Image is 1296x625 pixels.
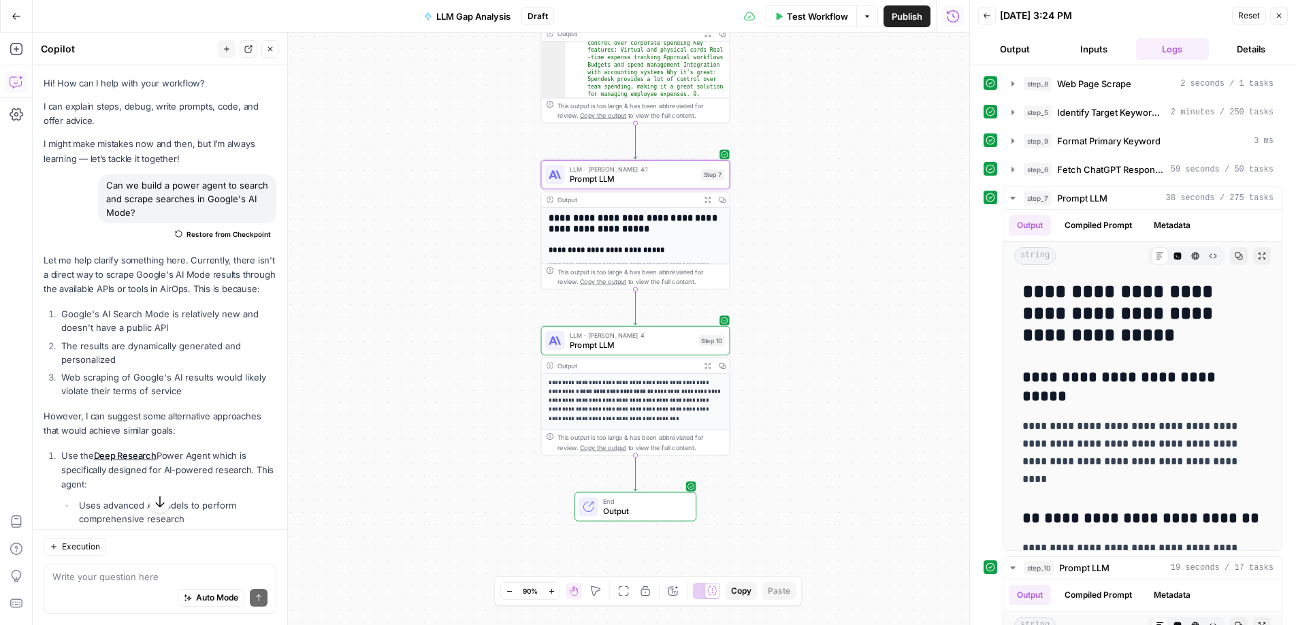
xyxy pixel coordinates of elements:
button: 3 ms [1003,130,1282,152]
span: step_7 [1024,191,1052,205]
button: 19 seconds / 17 tasks [1003,557,1282,579]
span: 2 seconds / 1 tasks [1180,78,1274,90]
button: Metadata [1146,215,1199,236]
span: Execution [62,541,100,553]
span: step_5 [1024,106,1052,119]
span: Fetch ChatGPT Response [1057,163,1165,176]
div: Copilot [41,42,214,56]
li: Uses advanced AI models to perform comprehensive research [76,498,276,526]
span: Copy the output [580,278,626,285]
li: Web scraping of Google's AI results would likely violate their terms of service [58,370,276,398]
button: 2 minutes / 250 tasks [1003,101,1282,123]
button: Logs [1136,38,1210,60]
div: 38 seconds / 275 tasks [1003,210,1282,550]
g: Edge from step_6 to step_7 [634,123,637,159]
button: Metadata [1146,585,1199,605]
button: Auto Mode [178,589,244,607]
button: Compiled Prompt [1056,215,1140,236]
span: LLM · [PERSON_NAME] 4.1 [570,164,696,174]
button: Reset [1232,7,1266,25]
span: Output [603,504,686,517]
span: Web Page Scrape [1057,77,1131,91]
button: Copy [726,582,757,600]
button: 38 seconds / 275 tasks [1003,187,1282,209]
div: Step 10 [699,335,725,346]
span: Prompt LLM [570,339,694,351]
span: 3 ms [1254,135,1274,147]
button: LLM Gap Analysis [416,5,519,27]
span: Test Workflow [787,10,848,23]
span: Paste [768,585,790,597]
p: Let me help clarify something here. Currently, there isn't a direct way to scrape Google's AI Mod... [44,253,276,296]
a: Deep Research [94,450,157,461]
span: Reset [1238,10,1260,22]
span: step_6 [1024,163,1052,176]
span: Prompt LLM [570,173,696,185]
span: Identify Target Keywords of an Article [1057,106,1165,119]
span: string [1014,247,1056,265]
span: Copy the output [580,444,626,451]
button: Publish [884,5,930,27]
button: 59 seconds / 50 tasks [1003,159,1282,180]
button: 2 seconds / 1 tasks [1003,73,1282,95]
div: This output is too large & has been abbreviated for review. to view the full content. [557,101,725,121]
span: Prompt LLM [1059,561,1109,575]
p: Hi! How can I help with your workflow? [44,76,276,91]
span: 2 minutes / 250 tasks [1171,106,1274,118]
span: Copy the output [580,112,626,119]
p: Use the Power Agent which is specifically designed for AI-powered research. This agent: [61,449,276,492]
div: Output [557,29,696,38]
p: I might make mistakes now and then, but I’m always learning — let’s tackle it together! [44,137,276,165]
button: Output [978,38,1052,60]
span: 19 seconds / 17 tasks [1171,562,1274,574]
button: Paste [762,582,796,600]
span: Format Primary Keyword [1057,134,1161,148]
span: step_10 [1024,561,1054,575]
button: Execution [44,538,106,556]
span: Restore from Checkpoint [187,229,271,240]
p: However, I can suggest some alternative approaches that would achieve similar goals: [44,409,276,438]
g: Edge from step_10 to end [634,455,637,491]
li: Google's AI Search Mode is relatively new and doesn't have a public API [58,307,276,334]
div: Output [557,361,696,370]
div: This output is too large & has been abbreviated for review. to view the full content. [557,433,725,453]
div: This output is too large & has been abbreviated for review. to view the full content. [557,267,725,287]
span: Draft [528,10,548,22]
p: I can explain steps, debug, write prompts, code, and offer advice. [44,99,276,128]
div: Can we build a power agent to search and scrape searches in Google's AI Mode? [98,174,276,223]
div: EndOutput [541,492,730,522]
span: LLM · [PERSON_NAME] 4 [570,330,694,340]
span: step_9 [1024,134,1052,148]
span: Copy [731,585,751,597]
button: Compiled Prompt [1056,585,1140,605]
span: End [603,496,686,506]
div: Step 7 [701,169,724,180]
span: 38 seconds / 275 tasks [1166,192,1274,204]
span: Auto Mode [196,592,238,604]
button: Restore from Checkpoint [169,226,276,242]
span: step_8 [1024,77,1052,91]
span: Prompt LLM [1057,191,1107,205]
button: Output [1009,585,1051,605]
button: Details [1214,38,1288,60]
span: 59 seconds / 50 tasks [1171,163,1274,176]
button: Test Workflow [766,5,856,27]
span: 90% [523,586,538,596]
div: Output [557,195,696,204]
li: The results are dynamically generated and personalized [58,339,276,366]
span: Publish [892,10,922,23]
button: Output [1009,215,1051,236]
button: Inputs [1057,38,1131,60]
span: LLM Gap Analysis [436,10,511,23]
g: Edge from step_7 to step_10 [634,289,637,325]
